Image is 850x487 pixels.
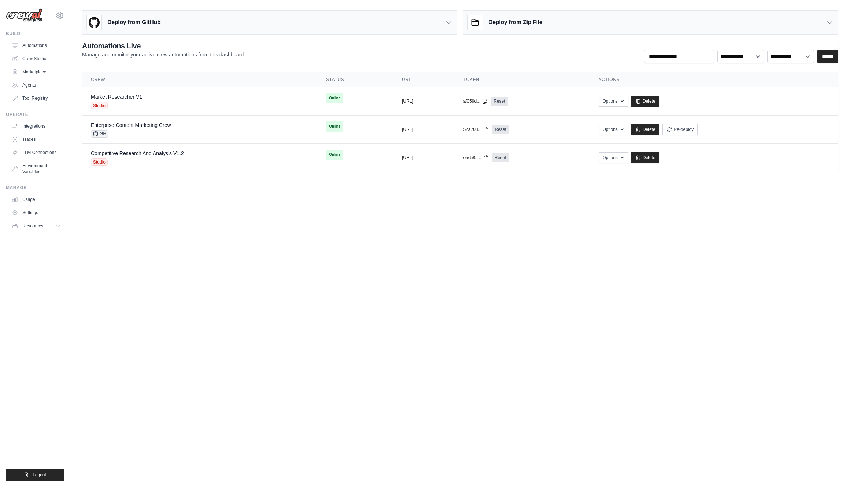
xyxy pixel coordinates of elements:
[91,122,171,128] a: Enterprise Content Marketing Crew
[91,158,108,166] span: Studio
[9,120,64,132] a: Integrations
[599,124,628,135] button: Options
[326,150,343,160] span: Online
[326,121,343,132] span: Online
[87,15,101,30] img: GitHub Logo
[590,72,838,87] th: Actions
[9,133,64,145] a: Traces
[91,102,108,109] span: Studio
[463,127,489,132] button: 52a703...
[492,125,509,134] a: Reset
[91,150,184,156] a: Competitive Research And Analysis V1.2
[9,147,64,158] a: LLM Connections
[6,185,64,191] div: Manage
[6,469,64,481] button: Logout
[631,152,659,163] a: Delete
[33,472,46,478] span: Logout
[9,40,64,51] a: Automations
[393,72,454,87] th: URL
[631,96,659,107] a: Delete
[9,194,64,205] a: Usage
[91,130,108,138] span: GH
[91,94,142,100] a: Market Researcher V1
[317,72,393,87] th: Status
[326,93,343,103] span: Online
[599,152,628,163] button: Options
[631,124,659,135] a: Delete
[454,72,590,87] th: Token
[488,18,542,27] h3: Deploy from Zip File
[9,160,64,177] a: Environment Variables
[22,223,43,229] span: Resources
[82,41,245,51] h2: Automations Live
[6,111,64,117] div: Operate
[9,53,64,65] a: Crew Studio
[9,92,64,104] a: Tool Registry
[9,207,64,219] a: Settings
[82,72,317,87] th: Crew
[463,155,488,161] button: e5c58a...
[9,79,64,91] a: Agents
[9,220,64,232] button: Resources
[463,98,488,104] button: af059d...
[107,18,160,27] h3: Deploy from GitHub
[9,66,64,78] a: Marketplace
[599,96,628,107] button: Options
[492,153,509,162] a: Reset
[6,8,42,22] img: Logo
[491,97,508,106] a: Reset
[662,124,698,135] button: Re-deploy
[82,51,245,58] p: Manage and monitor your active crew automations from this dashboard.
[6,31,64,37] div: Build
